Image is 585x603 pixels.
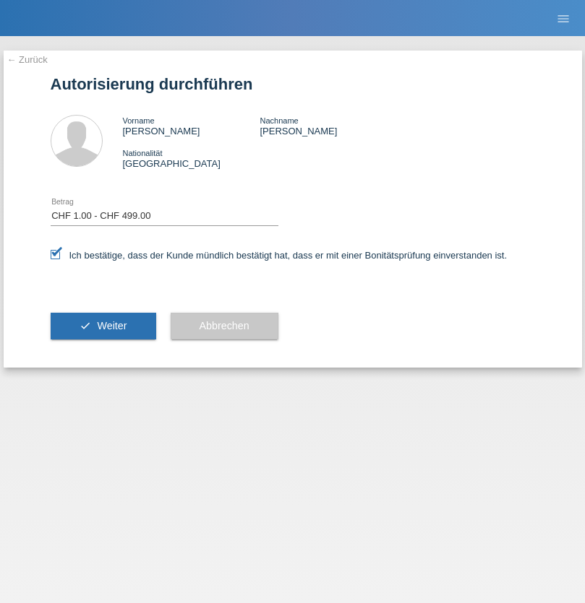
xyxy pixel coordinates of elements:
[123,116,155,125] span: Vorname
[123,147,260,169] div: [GEOGRAPHIC_DATA]
[260,115,397,136] div: [PERSON_NAME]
[556,12,571,26] i: menu
[171,313,278,340] button: Abbrechen
[200,320,249,331] span: Abbrechen
[51,75,535,93] h1: Autorisierung durchführen
[260,116,298,125] span: Nachname
[123,115,260,136] div: [PERSON_NAME]
[7,54,48,65] a: ← Zurück
[51,250,508,261] label: Ich bestätige, dass der Kunde mündlich bestätigt hat, dass er mit einer Bonitätsprüfung einversta...
[123,149,163,157] span: Nationalität
[51,313,156,340] button: check Weiter
[97,320,127,331] span: Weiter
[80,320,91,331] i: check
[549,14,578,22] a: menu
